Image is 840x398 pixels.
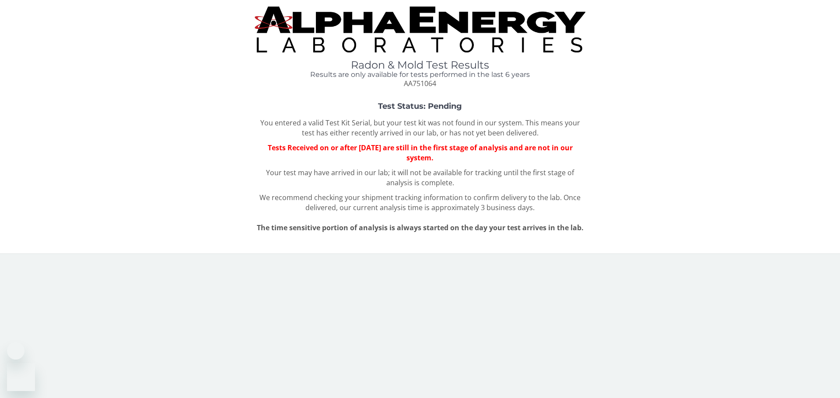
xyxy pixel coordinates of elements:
[268,143,573,163] span: Tests Received on or after [DATE] are still in the first stage of analysis and are not in our sys...
[255,59,585,71] h1: Radon & Mold Test Results
[305,193,581,212] span: Once delivered, our current analysis time is approximately 3 business days.
[255,118,585,138] p: You entered a valid Test Kit Serial, but your test kit was not found in our system. This means yo...
[404,79,436,88] span: AA751064
[255,168,585,188] p: Your test may have arrived in our lab; it will not be available for tracking until the first stag...
[255,71,585,79] h4: Results are only available for tests performed in the last 6 years
[259,193,562,202] span: We recommend checking your shipment tracking information to confirm delivery to the lab.
[257,223,584,232] span: The time sensitive portion of analysis is always started on the day your test arrives in the lab.
[7,342,24,360] iframe: Close message
[255,7,585,52] img: TightCrop.jpg
[7,363,35,391] iframe: Button to launch messaging window
[378,101,462,111] strong: Test Status: Pending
